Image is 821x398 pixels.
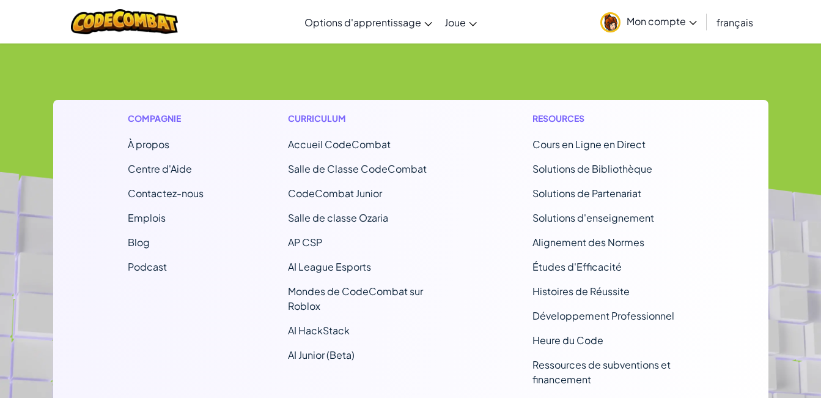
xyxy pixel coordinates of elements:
[288,162,427,175] a: Salle de Classe CodeCombat
[288,112,449,125] h1: Curriculum
[532,211,654,224] a: Solutions d'enseignement
[438,6,483,39] a: Joue
[128,260,167,273] a: Podcast
[128,138,169,151] a: À propos
[532,187,641,200] a: Solutions de Partenariat
[532,236,644,249] a: Alignement des Normes
[532,358,671,386] a: Ressources de subventions et financement
[532,285,630,298] a: Histoires de Réussite
[716,16,753,29] span: français
[710,6,759,39] a: français
[128,112,204,125] h1: Compagnie
[128,236,150,249] a: Blog
[532,112,693,125] h1: Resources
[128,187,204,200] span: Contactez-nous
[288,187,382,200] a: CodeCombat Junior
[288,260,371,273] a: AI League Esports
[128,162,192,175] a: Centre d'Aide
[532,260,622,273] a: Études d'Efficacité
[288,211,388,224] a: Salle de classe Ozaria
[288,348,355,361] a: AI Junior (Beta)
[298,6,438,39] a: Options d'apprentissage
[532,334,603,347] a: Heure du Code
[627,15,697,28] span: Mon compte
[532,309,674,322] a: Développement Professionnel
[600,12,620,32] img: avatar
[532,162,652,175] a: Solutions de Bibliothèque
[71,9,178,34] img: CodeCombat logo
[532,138,646,151] a: Cours en Ligne en Direct
[444,16,466,29] span: Joue
[594,2,703,41] a: Mon compte
[288,138,391,151] span: Accueil CodeCombat
[288,285,423,312] a: Mondes de CodeCombat sur Roblox
[288,324,350,337] a: AI HackStack
[128,211,166,224] a: Emplois
[288,236,322,249] a: AP CSP
[304,16,421,29] span: Options d'apprentissage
